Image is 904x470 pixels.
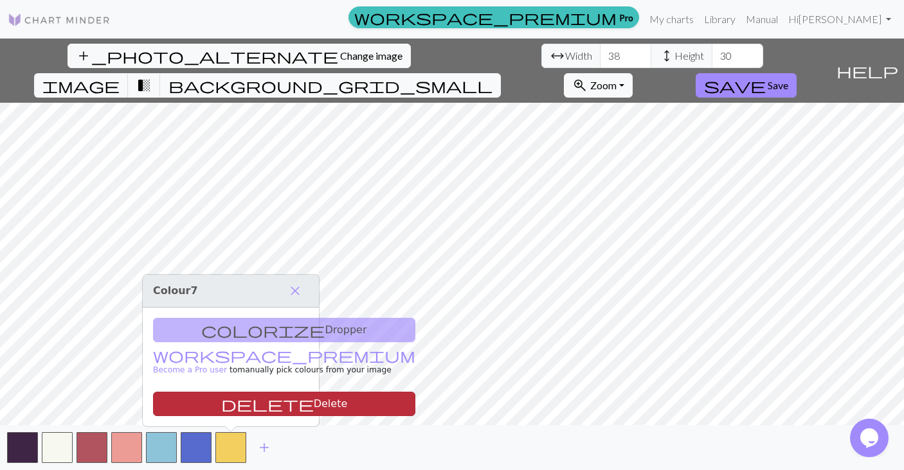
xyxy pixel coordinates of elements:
a: Manual [741,6,783,32]
button: Change image [68,44,411,68]
iframe: chat widget [850,419,891,457]
span: height [659,47,674,65]
span: delete [221,395,314,413]
button: Close [282,280,309,302]
img: Logo [8,12,111,28]
button: Help [831,39,904,103]
button: Delete color [153,392,415,416]
span: background_grid_small [168,76,493,94]
small: to manually pick colours from your image [153,352,415,374]
span: Save [768,79,788,91]
button: Zoom [564,73,633,98]
span: Zoom [590,79,617,91]
span: image [42,76,120,94]
span: Width [565,48,592,64]
span: Height [674,48,704,64]
span: zoom_in [572,76,588,94]
span: help [836,62,898,80]
span: add_photo_alternate [76,47,338,65]
span: save [704,76,766,94]
button: Add color [248,435,280,460]
span: Colour 7 [153,284,198,297]
span: close [287,282,303,300]
a: Hi[PERSON_NAME] [783,6,896,32]
span: workspace_premium [153,346,415,364]
span: Change image [340,49,402,62]
span: add [257,439,272,457]
a: Library [699,6,741,32]
a: My charts [644,6,699,32]
span: workspace_premium [354,8,617,26]
span: arrow_range [550,47,565,65]
span: transition_fade [136,76,152,94]
a: Become a Pro user [153,352,415,374]
a: Pro [348,6,639,28]
button: Save [696,73,797,98]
